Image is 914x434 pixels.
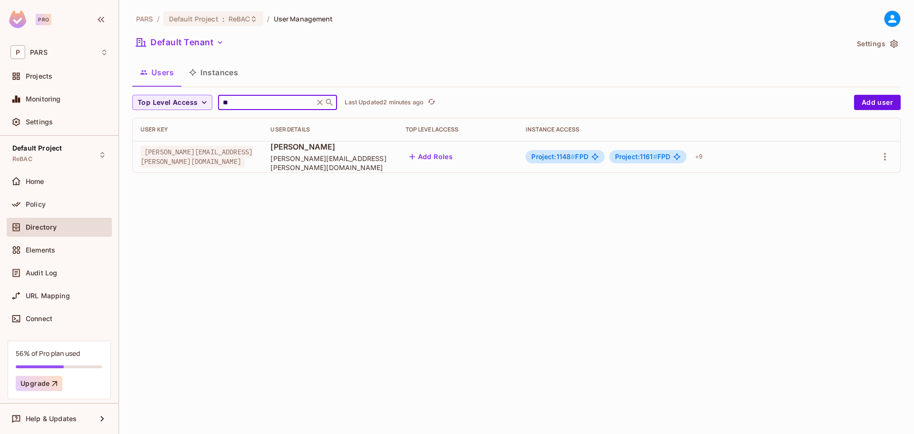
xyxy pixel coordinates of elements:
[406,126,511,133] div: Top Level Access
[854,95,901,110] button: Add user
[138,97,198,109] span: Top Level Access
[26,246,55,254] span: Elements
[169,14,219,23] span: Default Project
[615,152,657,161] span: Project:1161
[270,141,390,152] span: [PERSON_NAME]
[136,14,153,23] span: the active workspace
[140,146,253,168] span: [PERSON_NAME][EMAIL_ADDRESS][PERSON_NAME][DOMAIN_NAME]
[26,95,61,103] span: Monitoring
[424,97,437,108] span: Click to refresh data
[9,10,26,28] img: SReyMgAAAABJRU5ErkJggg==
[615,153,670,161] span: FPD
[10,45,25,59] span: P
[16,376,62,391] button: Upgrade
[132,61,181,84] button: Users
[157,14,159,23] li: /
[26,292,70,300] span: URL Mapping
[691,149,706,164] div: + 9
[571,152,575,161] span: #
[12,155,32,163] span: ReBAC
[132,95,212,110] button: Top Level Access
[222,15,225,23] span: :
[406,149,457,164] button: Add Roles
[274,14,333,23] span: User Management
[526,126,841,133] div: Instance Access
[531,153,588,161] span: FPD
[270,126,390,133] div: User Details
[26,201,46,208] span: Policy
[132,35,228,50] button: Default Tenant
[26,269,57,277] span: Audit Log
[427,98,436,107] span: refresh
[36,14,51,25] div: Pro
[653,152,657,161] span: #
[426,97,437,108] button: refresh
[16,349,80,358] div: 56% of Pro plan used
[345,99,424,106] p: Last Updated 2 minutes ago
[26,415,77,423] span: Help & Updates
[26,223,57,231] span: Directory
[853,36,901,51] button: Settings
[30,49,48,56] span: Workspace: PARS
[26,315,52,323] span: Connect
[140,126,255,133] div: User Key
[12,144,62,152] span: Default Project
[26,118,53,126] span: Settings
[26,178,44,185] span: Home
[181,61,246,84] button: Instances
[26,72,52,80] span: Projects
[270,154,390,172] span: [PERSON_NAME][EMAIL_ADDRESS][PERSON_NAME][DOMAIN_NAME]
[531,152,575,161] span: Project:1148
[228,14,250,23] span: ReBAC
[267,14,269,23] li: /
